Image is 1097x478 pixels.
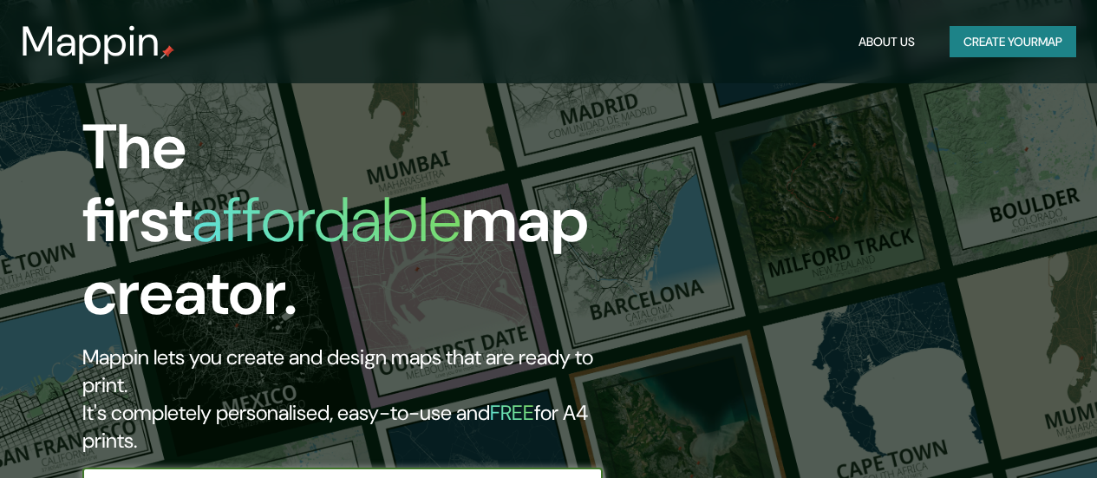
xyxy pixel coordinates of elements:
h3: Mappin [21,17,160,66]
img: mappin-pin [160,45,174,59]
h1: affordable [192,180,461,260]
button: About Us [852,26,922,58]
button: Create yourmap [950,26,1076,58]
h1: The first map creator. [82,111,631,344]
h5: FREE [490,399,534,426]
h2: Mappin lets you create and design maps that are ready to print. It's completely personalised, eas... [82,344,631,455]
iframe: Help widget launcher [943,410,1078,459]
